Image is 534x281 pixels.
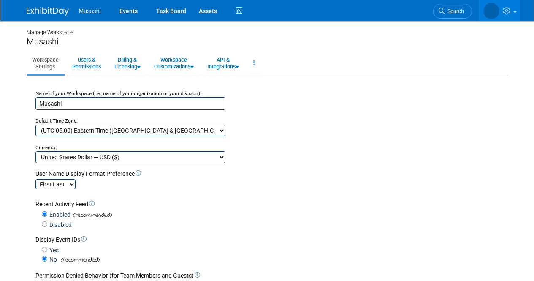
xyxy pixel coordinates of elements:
div: Manage Workspace [27,21,508,36]
span: Musashi [79,8,101,14]
span: (recommended) [58,256,100,265]
a: Billing &Licensing [109,53,146,74]
div: Permission Denied Behavior (for Team Members and Guests) [35,271,505,280]
a: API &Integrations [202,53,244,74]
a: Search [433,4,472,19]
small: Currency: [35,145,57,150]
div: Display Event IDs [35,235,505,244]
label: Yes [47,246,59,254]
small: Name of your Workspace (i.e., name of your organization or your division): [35,90,201,96]
label: Enabled [47,210,70,219]
small: Default Time Zone: [35,118,78,124]
a: WorkspaceSettings [27,53,64,74]
span: (recommended) [70,211,112,220]
span: Search [445,8,464,14]
img: Chris Morley [483,3,499,19]
a: Users &Permissions [67,53,106,74]
label: Disabled [47,221,72,229]
a: WorkspaceCustomizations [149,53,199,74]
img: ExhibitDay [27,7,69,16]
input: Name of your organization [35,97,225,110]
label: No [47,255,57,264]
div: Recent Activity Feed [35,200,505,208]
div: User Name Display Format Preference [35,169,505,178]
div: Musashi [27,36,508,47]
